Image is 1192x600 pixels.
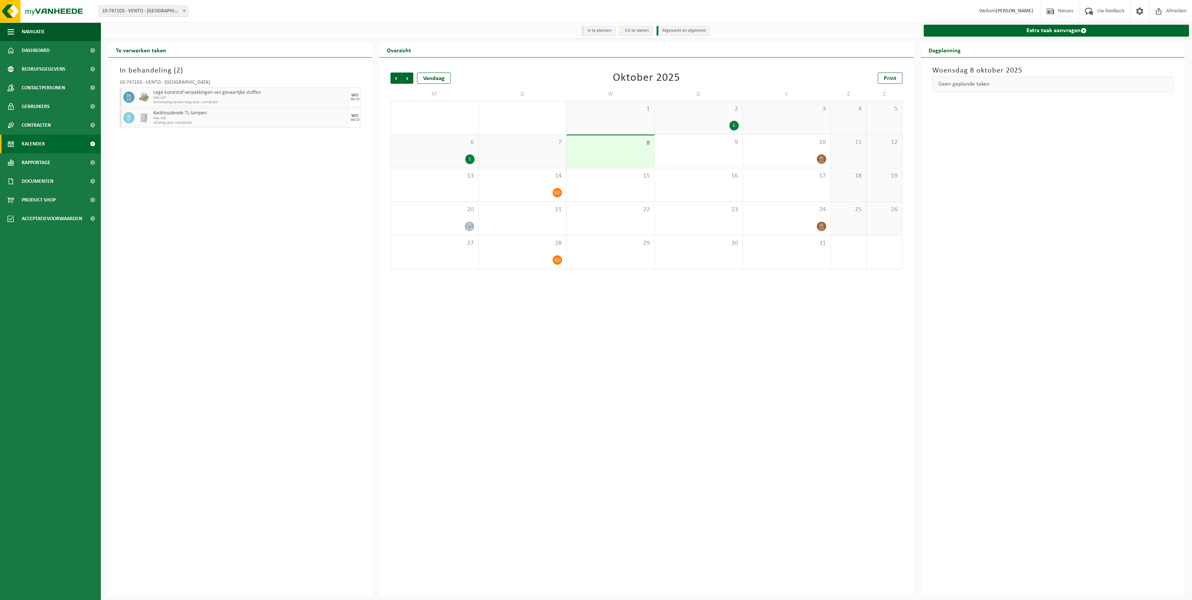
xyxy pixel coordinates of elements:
td: Z [831,87,867,101]
span: 20 [395,206,475,214]
td: M [390,87,479,101]
div: WO [351,114,358,118]
span: 17 [747,172,827,180]
span: 13 [395,172,475,180]
div: 1 [729,121,739,130]
div: Geen geplande taken [932,76,1173,92]
span: 26 [870,206,898,214]
li: Uit te voeren [619,26,653,36]
span: 7 [482,138,563,147]
div: 08/10 [351,118,359,122]
div: Oktober 2025 [613,73,680,84]
span: Vorige [390,73,402,84]
span: Omwisseling op aanvraag (excl. voorrijkost) [153,100,348,105]
span: 18 [834,172,862,180]
h2: Te verwerken taken [108,43,174,57]
span: Print [884,76,896,81]
td: V [743,87,831,101]
span: 9 [658,138,739,147]
span: 2 [176,67,180,74]
span: KGA colli [153,116,348,121]
td: D [479,87,567,101]
span: 3 [747,105,827,113]
li: Afgewerkt en afgemeld [657,26,710,36]
div: Vandaag [417,73,451,84]
span: 24 [747,206,827,214]
span: Kalender [22,135,45,153]
h3: In behandeling ( ) [120,65,361,76]
span: Lege kunststof verpakkingen van gevaarlijke stoffen [153,90,348,96]
span: 21 [482,206,563,214]
span: 25 [834,206,862,214]
h3: Woensdag 8 oktober 2025 [932,65,1173,76]
h2: Overzicht [379,43,419,57]
span: 28 [482,239,563,247]
img: LP-PA-00000-WDN-11 [138,92,149,103]
span: KGA colli [153,96,348,100]
span: 10-747103 - VENTO - OUDENAARDE [99,6,188,17]
span: Contactpersonen [22,79,65,97]
span: 31 [747,239,827,247]
span: Product Shop [22,191,56,209]
span: 14 [482,172,563,180]
span: 11 [834,138,862,147]
td: D [655,87,743,101]
span: Kwikhoudende TL-lampen [153,110,348,116]
span: Bedrijfsgegevens [22,60,65,79]
span: 4 [834,105,862,113]
span: Documenten [22,172,53,191]
span: Rapportage [22,153,50,172]
a: Extra taak aanvragen [924,25,1189,37]
img: IC-CB-CU [138,112,149,123]
span: Gebruikers [22,97,50,116]
span: 1 [570,105,651,113]
span: 23 [658,206,739,214]
span: 5 [870,105,898,113]
div: 10-747103 - VENTO - [GEOGRAPHIC_DATA] [120,80,361,87]
li: In te plannen [582,26,615,36]
h2: Dagplanning [921,43,968,57]
span: 12 [870,138,898,147]
div: 08/10 [351,98,359,101]
span: Volgende [402,73,413,84]
td: W [566,87,655,101]
div: WO [351,93,358,98]
span: 29 [570,239,651,247]
span: 16 [658,172,739,180]
span: 10 [747,138,827,147]
span: 10-747103 - VENTO - OUDENAARDE [99,6,188,16]
span: 15 [570,172,651,180]
span: Afhaling (excl. voorrijkost) [153,121,348,125]
span: Acceptatievoorwaarden [22,209,82,228]
span: 30 [658,239,739,247]
span: 19 [870,172,898,180]
span: 6 [395,138,475,147]
a: Print [878,73,902,84]
td: Z [867,87,902,101]
span: 8 [570,139,651,147]
span: 22 [570,206,651,214]
span: 27 [395,239,475,247]
span: Dashboard [22,41,50,60]
span: Contracten [22,116,51,135]
span: 2 [658,105,739,113]
div: 1 [465,154,475,164]
span: Navigatie [22,22,45,41]
strong: [PERSON_NAME] [996,8,1033,14]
